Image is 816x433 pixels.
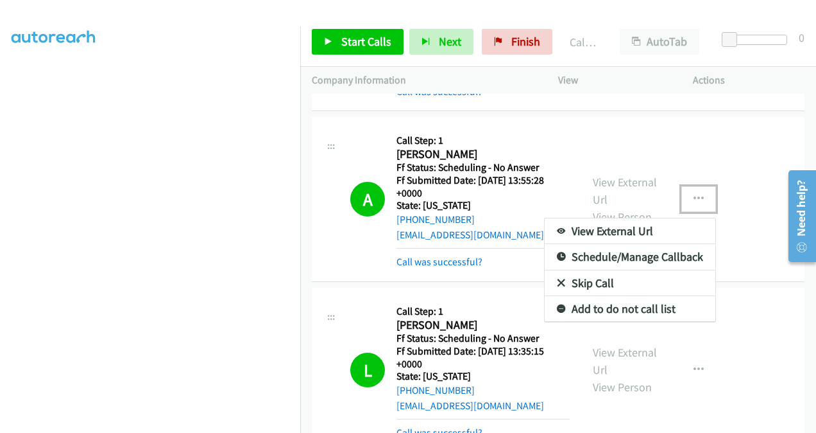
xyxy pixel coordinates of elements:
[545,244,715,270] a: Schedule/Manage Callback
[545,296,715,322] a: Add to do not call list
[350,353,385,387] h1: L
[545,218,715,244] a: View External Url
[779,165,816,267] iframe: Resource Center
[545,270,715,296] a: Skip Call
